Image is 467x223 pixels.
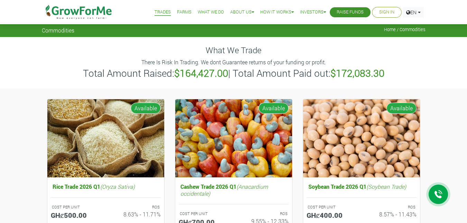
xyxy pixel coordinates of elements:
img: growforme image [303,99,420,178]
p: ROS [112,204,160,210]
a: EN [403,7,424,18]
a: Raise Funds [337,9,364,16]
h6: 8.63% - 11.71% [111,211,161,217]
span: Available [131,103,161,114]
p: COST PER UNIT [180,211,227,217]
img: growforme image [175,99,292,178]
h6: 8.57% - 11.43% [367,211,417,217]
a: How it Works [260,9,294,16]
i: (Oryza Sativa) [100,183,135,190]
i: (Soybean Trade) [366,183,406,190]
img: growforme image [47,99,164,178]
p: ROS [240,211,288,217]
b: $164,427.00 [174,67,228,80]
h5: GHȼ500.00 [51,211,101,219]
h5: Rice Trade 2026 Q1 [51,182,161,192]
span: Commodities [42,27,74,34]
p: COST PER UNIT [52,204,100,210]
a: What We Do [198,9,224,16]
a: Farms [177,9,192,16]
h5: GHȼ400.00 [307,211,356,219]
p: COST PER UNIT [308,204,355,210]
b: $172,083.30 [330,67,384,80]
p: There Is Risk In Trading. We dont Guarantee returns of your funding or profit. [43,58,424,66]
span: Available [259,103,289,114]
h3: Total Amount Raised: | Total Amount Paid out: [43,67,424,79]
a: Investors [300,9,326,16]
i: (Anacardium occidentale) [180,183,268,197]
p: ROS [368,204,415,210]
a: Trades [155,9,171,16]
span: Home / Commodities [384,27,426,32]
span: Available [386,103,417,114]
h4: What We Trade [42,45,426,55]
a: About Us [230,9,254,16]
h5: Cashew Trade 2026 Q1 [179,182,289,198]
h5: Soybean Trade 2026 Q1 [307,182,417,192]
a: Sign In [379,9,394,16]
